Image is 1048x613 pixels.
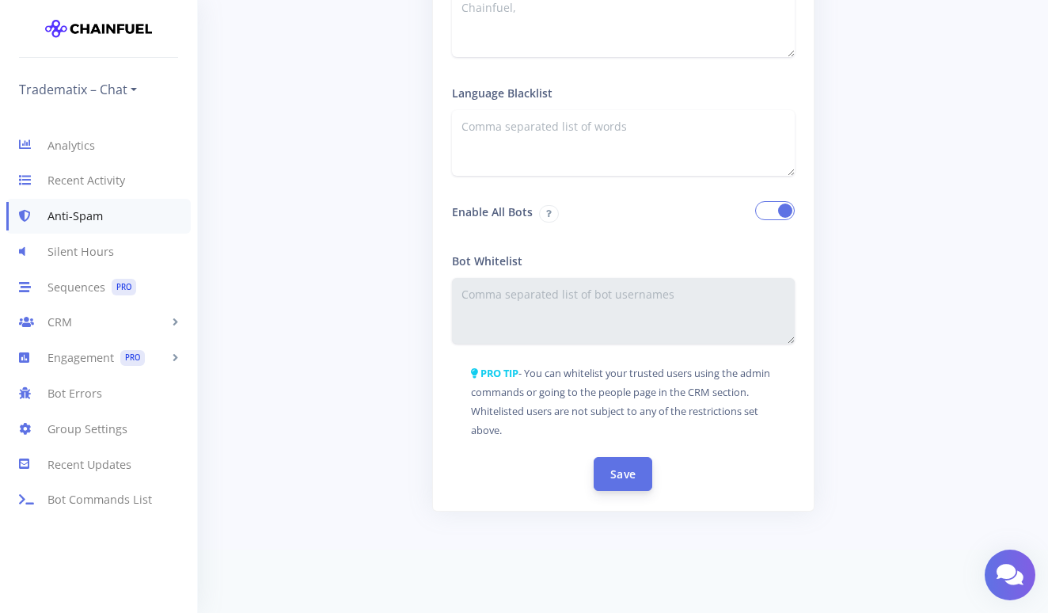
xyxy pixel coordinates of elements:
span: PRO [120,350,145,367]
button: Save [594,457,652,491]
small: - You can whitelist your trusted users using the admin commands or going to the people page in th... [471,366,770,437]
span: PRO [112,279,136,295]
a: Tradematix – Chat [19,77,137,102]
label: Language Blacklist [452,76,552,110]
a: Anti-Spam [6,199,191,234]
img: chainfuel-logo [45,13,152,44]
label: Bot Whitelist [452,244,522,278]
label: Enable All Bots [440,195,624,231]
strong: PRO TIP [480,366,518,380]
